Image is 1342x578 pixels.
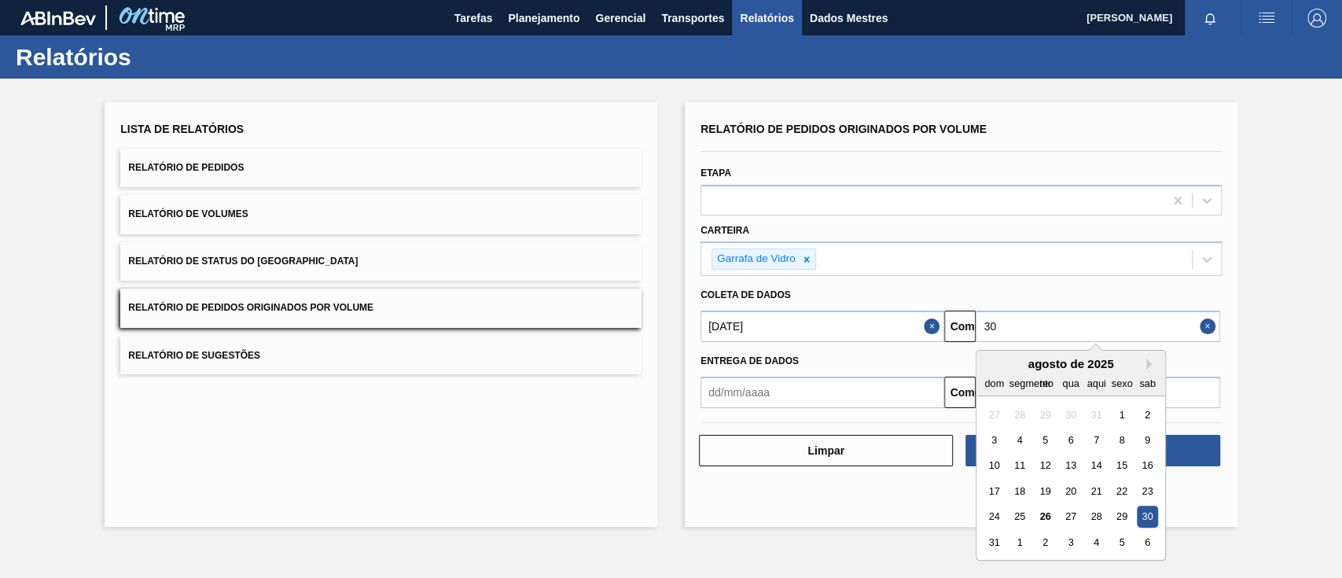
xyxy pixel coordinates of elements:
font: Entrega de dados [700,355,799,366]
div: Escolha quinta-feira, 28 de agosto de 2025 [1086,506,1107,528]
font: Relatórios [16,44,131,70]
font: [PERSON_NAME] [1086,12,1172,24]
input: dd/mm/aaaa [976,311,1219,342]
div: Escolha quinta-feira, 14 de agosto de 2025 [1086,455,1107,477]
div: Escolha quinta-feira, 7 de agosto de 2025 [1086,429,1107,451]
button: Relatório de Sugestões [120,336,642,374]
font: Relatório de Volumes [128,209,248,220]
font: 21 [1091,485,1102,497]
div: Escolha domingo, 31 de agosto de 2025 [984,532,1005,553]
font: 27 [1065,511,1076,523]
font: 6 [1068,434,1074,446]
font: 25 [1014,511,1025,523]
font: Carteira [700,225,749,236]
font: 29 [1116,511,1127,523]
font: 23 [1142,485,1153,497]
font: 17 [989,485,1000,497]
div: mês 2025-08 [982,402,1160,555]
div: Escolha domingo, 10 de agosto de 2025 [984,455,1005,477]
div: Escolha terça-feira, 26 de agosto de 2025 [1035,506,1056,528]
font: 12 [1040,460,1051,472]
font: 16 [1142,460,1153,472]
div: Não disponível segunda-feira, 28 de julho de 2025 [1009,404,1031,425]
button: Limpar [699,435,953,466]
font: Relatório de Pedidos [128,162,244,173]
font: 8 [1120,434,1125,446]
button: Relatório de Pedidos Originados por Volume [120,289,642,327]
font: 14 [1091,460,1102,472]
font: Gerencial [595,12,645,24]
font: 20 [1065,485,1076,497]
font: Coleta de dados [700,289,791,300]
font: ter [1039,377,1051,389]
font: Relatório de Status do [GEOGRAPHIC_DATA] [128,256,358,267]
font: 2 [1145,409,1150,421]
button: Download [965,435,1219,466]
div: Não disponível quarta-feira, 30 de julho de 2025 [1061,404,1082,425]
font: 1 [1017,536,1023,548]
div: Escolha terça-feira, 12 de agosto de 2025 [1035,455,1056,477]
font: 4 [1017,434,1023,446]
div: Não disponível quinta-feira, 31 de julho de 2025 [1086,404,1107,425]
font: Garrafa de Vidro [717,252,796,264]
font: 3 [991,434,997,446]
font: Dados Mestres [810,12,888,24]
font: 19 [1040,485,1051,497]
div: Escolha quinta-feira, 21 de agosto de 2025 [1086,480,1107,502]
font: Relatório de Pedidos Originados por Volume [700,123,987,135]
div: Escolha segunda-feira, 4 de agosto de 2025 [1009,429,1031,451]
div: Escolha quarta-feira, 3 de setembro de 2025 [1061,532,1082,553]
button: Fechar [924,311,944,342]
font: Relatórios [740,12,793,24]
button: Comeu [944,311,976,342]
font: Limpar [807,444,844,457]
div: Escolha quinta-feira, 4 de setembro de 2025 [1086,532,1107,553]
div: Escolha domingo, 3 de agosto de 2025 [984,429,1005,451]
font: 24 [989,511,1000,523]
font: 28 [1014,409,1025,421]
font: 18 [1014,485,1025,497]
div: Escolha sexta-feira, 5 de setembro de 2025 [1112,532,1133,553]
font: 31 [989,536,1000,548]
div: Escolha terça-feira, 2 de setembro de 2025 [1035,532,1056,553]
img: TNhmsLtSVTkK8tSr43FrP2fwEKptu5GPRR3wAAAABJRU5ErkJggg== [20,11,96,25]
font: 13 [1065,460,1076,472]
font: 30 [1065,409,1076,421]
font: 6 [1145,536,1150,548]
div: Escolha domingo, 24 de agosto de 2025 [984,506,1005,528]
font: 7 [1094,434,1099,446]
div: Escolha sexta-feira, 15 de agosto de 2025 [1112,455,1133,477]
font: 15 [1116,460,1127,472]
font: 30 [1142,511,1153,523]
font: 5 [1120,536,1125,548]
button: Close [1200,311,1220,342]
div: Escolha terça-feira, 5 de agosto de 2025 [1035,429,1056,451]
div: Escolha quarta-feira, 6 de agosto de 2025 [1061,429,1082,451]
font: 5 [1042,434,1048,446]
div: Escolha segunda-feira, 18 de agosto de 2025 [1009,480,1031,502]
font: 31 [1091,409,1102,421]
button: Próximo mês [1146,359,1157,370]
font: 22 [1116,485,1127,497]
div: Escolha terça-feira, 19 de agosto de 2025 [1035,480,1056,502]
div: Escolha sábado, 23 de agosto de 2025 [1137,480,1158,502]
font: sab [1140,377,1156,389]
font: sexo [1112,377,1133,389]
div: Escolha sábado, 2 de agosto de 2025 [1137,404,1158,425]
font: Lista de Relatórios [120,123,244,135]
div: Não disponível terça-feira, 29 de julho de 2025 [1035,404,1056,425]
div: Escolha quarta-feira, 13 de agosto de 2025 [1061,455,1082,477]
font: aqui [1087,377,1106,389]
button: Relatório de Pedidos [120,149,642,187]
font: 11 [1014,460,1025,472]
div: Escolha sexta-feira, 8 de agosto de 2025 [1112,429,1133,451]
div: Escolha sábado, 6 de setembro de 2025 [1137,532,1158,553]
font: 9 [1145,434,1150,446]
div: Escolha sábado, 9 de agosto de 2025 [1137,429,1158,451]
div: Escolha segunda-feira, 25 de agosto de 2025 [1009,506,1031,528]
button: Notificações [1185,7,1235,29]
font: Relatório de Pedidos Originados por Volume [128,303,373,314]
font: dom [985,377,1005,389]
button: Relatório de Status do [GEOGRAPHIC_DATA] [120,242,642,281]
font: 2 [1042,536,1048,548]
